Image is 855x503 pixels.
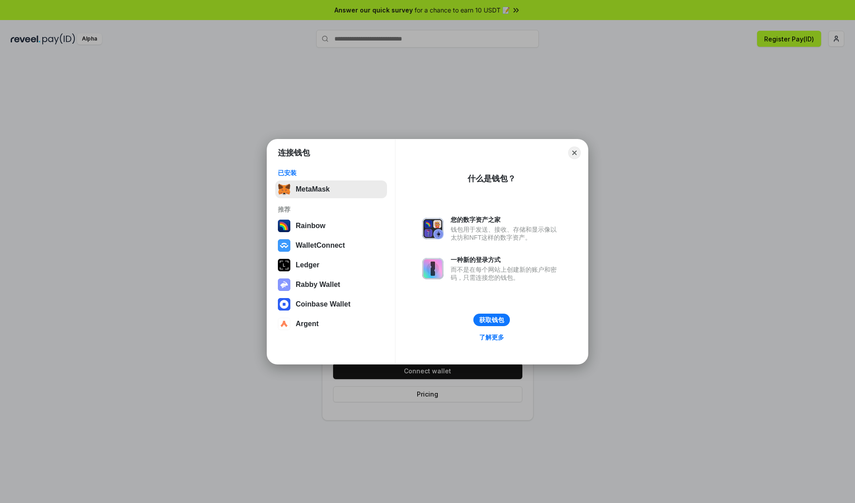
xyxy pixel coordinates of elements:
[296,300,350,308] div: Coinbase Wallet
[296,281,340,289] div: Rabby Wallet
[422,218,444,239] img: svg+xml,%3Csvg%20xmlns%3D%22http%3A%2F%2Fwww.w3.org%2F2000%2Fsvg%22%20fill%3D%22none%22%20viewBox...
[451,256,561,264] div: 一种新的登录方式
[296,241,345,249] div: WalletConnect
[568,147,581,159] button: Close
[422,258,444,279] img: svg+xml,%3Csvg%20xmlns%3D%22http%3A%2F%2Fwww.w3.org%2F2000%2Fsvg%22%20fill%3D%22none%22%20viewBox...
[451,266,561,282] div: 而不是在每个网站上创建新的账户和密码，只需连接您的钱包。
[278,205,384,213] div: 推荐
[275,217,387,235] button: Rainbow
[278,298,290,311] img: svg+xml,%3Csvg%20width%3D%2228%22%20height%3D%2228%22%20viewBox%3D%220%200%2028%2028%22%20fill%3D...
[468,173,516,184] div: 什么是钱包？
[278,220,290,232] img: svg+xml,%3Csvg%20width%3D%22120%22%20height%3D%22120%22%20viewBox%3D%220%200%20120%20120%22%20fil...
[473,314,510,326] button: 获取钱包
[296,185,330,193] div: MetaMask
[296,222,326,230] div: Rainbow
[278,239,290,252] img: svg+xml,%3Csvg%20width%3D%2228%22%20height%3D%2228%22%20viewBox%3D%220%200%2028%2028%22%20fill%3D...
[275,276,387,294] button: Rabby Wallet
[296,320,319,328] div: Argent
[479,316,504,324] div: 获取钱包
[451,216,561,224] div: 您的数字资产之家
[275,295,387,313] button: Coinbase Wallet
[275,315,387,333] button: Argent
[474,331,509,343] a: 了解更多
[296,261,319,269] div: Ledger
[278,169,384,177] div: 已安装
[451,225,561,241] div: 钱包用于发送、接收、存储和显示像以太坊和NFT这样的数字资产。
[278,183,290,196] img: svg+xml,%3Csvg%20fill%3D%22none%22%20height%3D%2233%22%20viewBox%3D%220%200%2035%2033%22%20width%...
[278,259,290,271] img: svg+xml,%3Csvg%20xmlns%3D%22http%3A%2F%2Fwww.w3.org%2F2000%2Fsvg%22%20width%3D%2228%22%20height%3...
[278,278,290,291] img: svg+xml,%3Csvg%20xmlns%3D%22http%3A%2F%2Fwww.w3.org%2F2000%2Fsvg%22%20fill%3D%22none%22%20viewBox...
[278,318,290,330] img: svg+xml,%3Csvg%20width%3D%2228%22%20height%3D%2228%22%20viewBox%3D%220%200%2028%2028%22%20fill%3D...
[275,180,387,198] button: MetaMask
[278,147,310,158] h1: 连接钱包
[275,256,387,274] button: Ledger
[479,333,504,341] div: 了解更多
[275,237,387,254] button: WalletConnect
